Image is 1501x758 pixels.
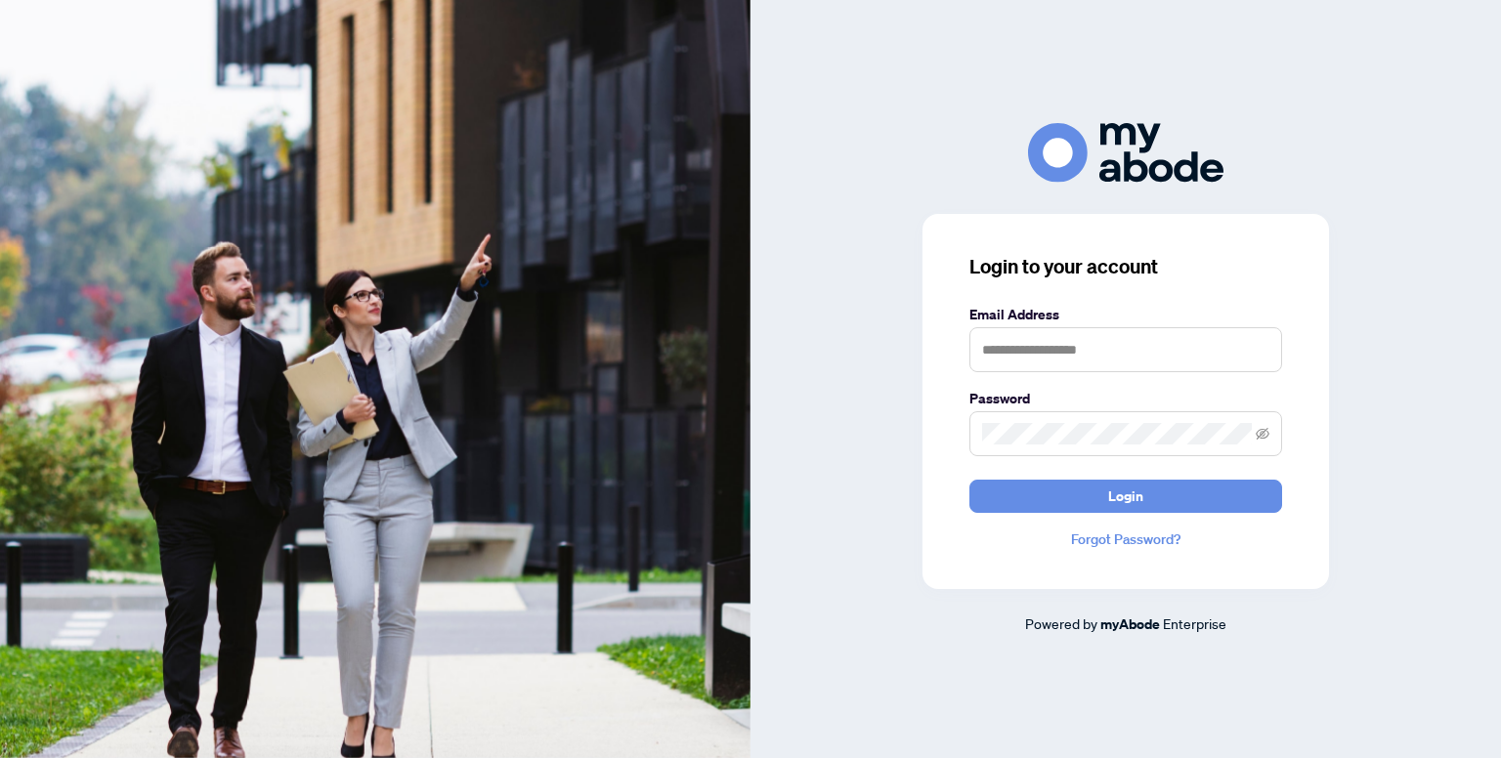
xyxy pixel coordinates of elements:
label: Password [969,388,1282,409]
img: ma-logo [1028,123,1223,183]
span: Enterprise [1163,614,1226,632]
h3: Login to your account [969,253,1282,280]
span: Powered by [1025,614,1097,632]
a: myAbode [1100,613,1160,635]
span: eye-invisible [1256,427,1269,441]
span: Login [1108,481,1143,512]
label: Email Address [969,304,1282,325]
a: Forgot Password? [969,528,1282,550]
button: Login [969,480,1282,513]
